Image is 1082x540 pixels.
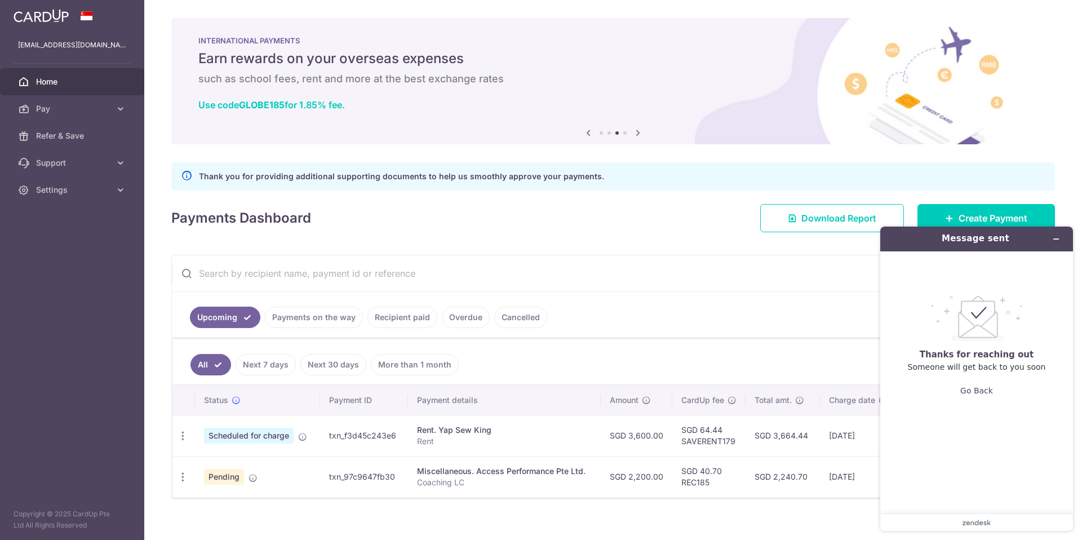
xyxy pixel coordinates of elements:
[672,415,746,456] td: SGD 64.44 SAVERENT179
[239,99,285,110] b: GLOBE185
[760,204,904,232] a: Download Report
[417,466,592,477] div: Miscellaneous. Access Performance Pte Ltd.
[190,307,260,328] a: Upcoming
[672,456,746,497] td: SGD 40.70 REC185
[198,99,345,110] a: Use codeGLOBE185for 1.85% fee.
[801,211,876,225] span: Download Report
[494,307,547,328] a: Cancelled
[820,456,899,497] td: [DATE]
[746,456,819,497] td: SGD 2,240.70
[171,208,311,228] h4: Payments Dashboard
[417,477,592,488] p: Coaching LC
[204,469,244,485] span: Pending
[172,255,1027,291] input: Search by recipient name, payment id or reference
[746,415,819,456] td: SGD 3,664.44
[198,36,1028,45] p: INTERNATIONAL PAYMENTS
[320,386,408,415] th: Payment ID
[442,307,490,328] a: Overdue
[198,72,1028,86] h6: such as school fees, rent and more at the best exchange rates
[265,307,363,328] a: Payments on the way
[610,395,638,406] span: Amount
[204,395,228,406] span: Status
[367,307,437,328] a: Recipient paid
[959,211,1027,225] span: Create Payment
[18,39,126,51] p: [EMAIL_ADDRESS][DOMAIN_NAME]
[171,18,1055,144] img: International Payment Banner
[320,415,408,456] td: txn_f3d45c243e6
[199,170,604,183] p: Thank you for providing additional supporting documents to help us smoothly approve your payments.
[14,9,69,23] img: CardUp
[320,456,408,497] td: txn_97c9647fb30
[681,395,724,406] span: CardUp fee
[36,157,110,169] span: Support
[917,204,1055,232] a: Create Payment
[408,386,601,415] th: Payment details
[198,50,1028,68] h5: Earn rewards on your overseas expenses
[236,354,296,375] a: Next 7 days
[26,8,49,18] span: Help
[36,130,110,141] span: Refer & Save
[36,103,110,114] span: Pay
[417,436,592,447] p: Rent
[871,218,1082,540] iframe: Find more information here
[204,428,294,444] span: Scheduled for charge
[36,184,110,196] span: Settings
[829,395,875,406] span: Charge date
[190,354,231,375] a: All
[371,354,459,375] a: More than 1 month
[820,415,899,456] td: [DATE]
[300,354,366,375] a: Next 30 days
[601,456,672,497] td: SGD 2,200.00
[36,76,110,87] span: Home
[601,415,672,456] td: SGD 3,600.00
[755,395,792,406] span: Total amt.
[417,424,592,436] div: Rent. Yap Sew King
